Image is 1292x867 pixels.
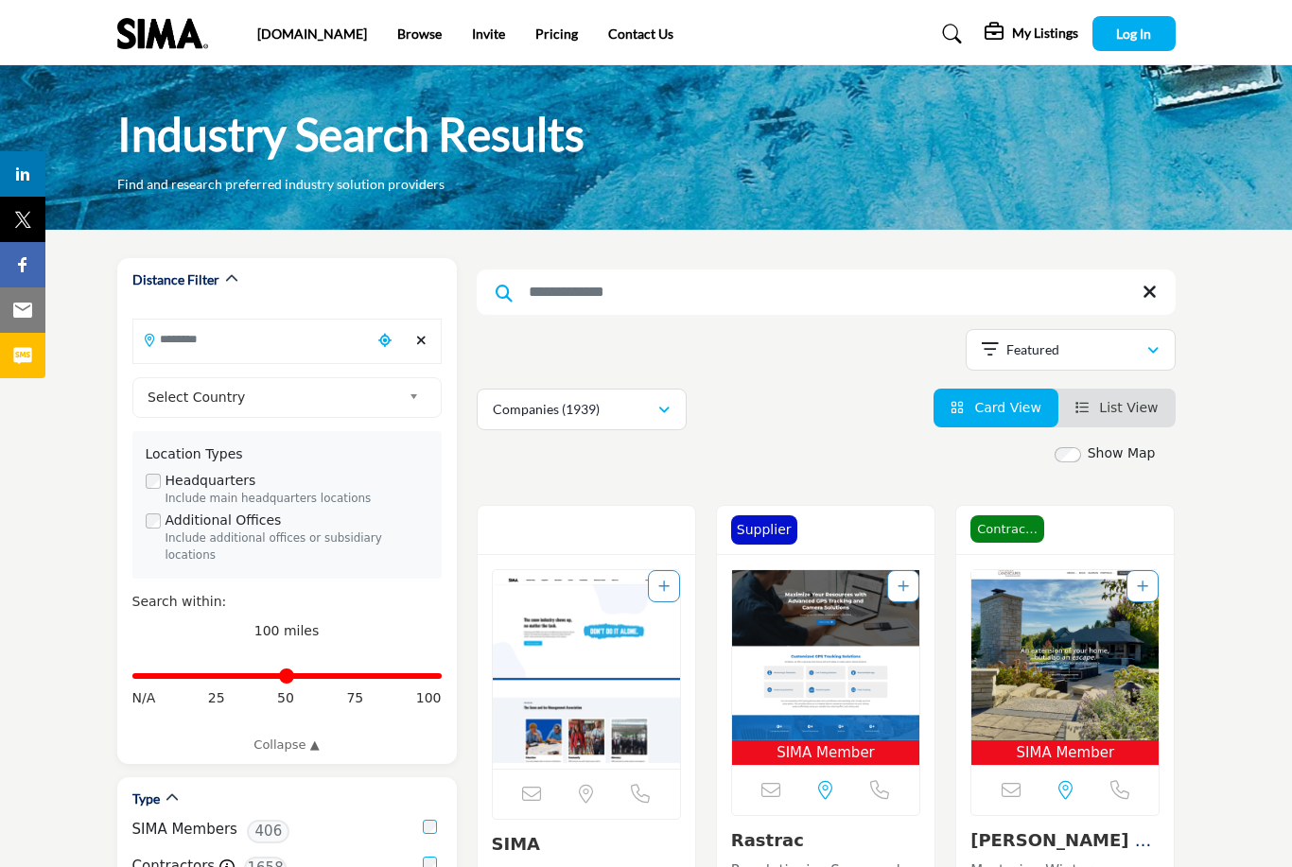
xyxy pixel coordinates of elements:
[1137,579,1148,594] a: Add To List
[254,623,320,638] span: 100 miles
[1099,400,1158,415] span: List View
[1012,25,1078,42] h5: My Listings
[408,321,435,361] div: Clear search location
[970,515,1044,544] span: Contractor
[117,18,218,49] img: Site Logo
[737,520,792,540] p: Supplier
[1058,389,1176,427] li: List View
[731,830,920,851] h3: Rastrac
[277,688,294,708] span: 50
[166,491,428,508] div: Include main headquarters locations
[1092,16,1176,51] button: Log In
[493,570,680,769] img: SIMA
[166,530,428,564] div: Include additional offices or subsidiary locations
[247,820,289,843] span: 406
[477,269,1176,315] input: Search Keyword
[146,444,428,464] div: Location Types
[492,834,681,855] h3: SIMA
[898,579,909,594] a: Add To List
[1006,340,1059,359] p: Featured
[975,742,1155,764] span: SIMA Member
[133,321,372,357] input: Search Location
[117,175,445,194] p: Find and research preferred industry solution providers
[974,400,1040,415] span: Card View
[166,471,256,491] label: Headquarters
[732,570,919,740] img: Rastrac
[117,105,585,164] h1: Industry Search Results
[493,570,680,769] a: Open Listing in new tab
[423,820,437,834] input: SIMA Members checkbox
[148,386,401,408] span: Select Country
[732,570,919,766] a: Open Listing in new tab
[951,400,1041,415] a: View Card
[535,26,578,42] a: Pricing
[371,321,398,361] div: Choose your current location
[492,834,541,854] a: SIMA
[132,789,160,808] h2: Type
[731,830,804,850] a: Rastrac
[208,688,225,708] span: 25
[132,270,219,289] h2: Distance Filter
[970,830,1160,851] h3: Tentinger Landscapes Inc
[971,570,1159,766] a: Open Listing in new tab
[971,570,1159,740] img: Tentinger Landscapes Inc
[493,400,600,419] p: Companies (1939)
[132,736,442,754] a: Collapse ▲
[658,579,670,594] a: Add To List
[132,592,442,612] div: Search within:
[608,26,673,42] a: Contact Us
[397,26,442,42] a: Browse
[966,329,1176,371] button: Featured
[985,23,1078,45] div: My Listings
[132,819,237,841] label: SIMA Members
[934,389,1058,427] li: Card View
[166,511,282,530] label: Additional Offices
[416,688,442,708] span: 100
[1116,26,1151,42] span: Log In
[736,742,916,764] span: SIMA Member
[1088,443,1156,463] label: Show Map
[477,389,687,430] button: Companies (1939)
[346,688,363,708] span: 75
[472,26,505,42] a: Invite
[1075,400,1159,415] a: View List
[924,19,974,49] a: Search
[132,688,156,708] span: N/A
[257,26,367,42] a: [DOMAIN_NAME]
